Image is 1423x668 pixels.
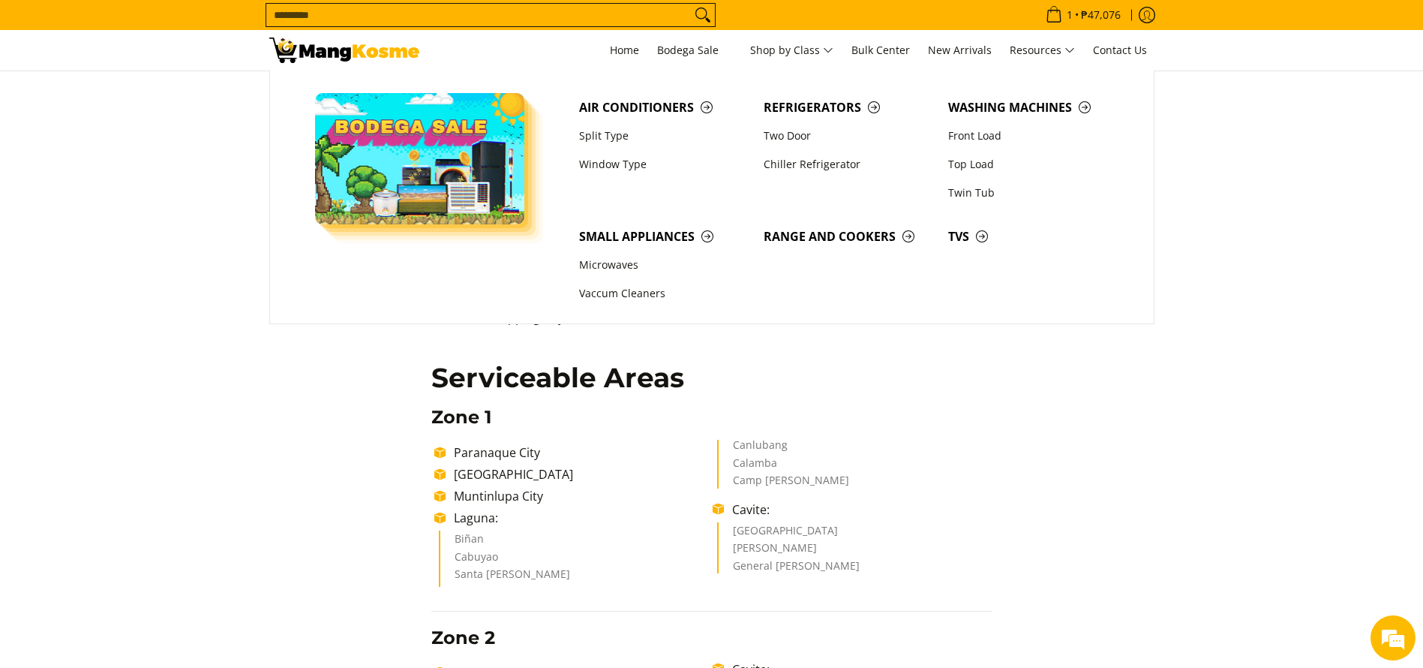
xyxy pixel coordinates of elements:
span: TVs [948,227,1118,246]
a: Top Load [941,150,1125,179]
span: Bulk Center [851,43,910,57]
li: Camp [PERSON_NAME] [733,475,977,489]
a: Front Load [941,122,1125,150]
a: Air Conditioners [572,93,756,122]
a: Shop by Class [743,30,841,71]
span: Bodega Sale [657,41,732,60]
img: Bodega Sale [315,93,525,224]
button: Search [691,4,715,26]
a: Contact Us [1085,30,1154,71]
h2: Serviceable Areas [431,361,992,395]
a: Vaccum Cleaners [572,280,756,308]
span: New Arrivals [928,43,992,57]
a: Washing Machines [941,93,1125,122]
li: General [PERSON_NAME] [733,561,977,574]
li: [GEOGRAPHIC_DATA] [446,465,713,483]
li: Canlubang [733,440,977,458]
a: Home [602,30,647,71]
h3: Zone 1 [431,406,992,429]
span: Contact Us [1093,43,1147,57]
span: Small Appliances [579,227,749,246]
span: Home [610,43,639,57]
li: Muntinlupa City [446,487,713,505]
a: Small Appliances [572,222,756,251]
li: Laguna: [446,509,713,527]
span: Shop by Class [750,41,833,60]
span: Washing Machines [948,98,1118,117]
a: Bodega Sale [650,30,740,71]
a: Two Door [756,122,941,150]
li: Calamba [733,458,977,476]
span: ₱47,076 [1079,10,1123,20]
a: Chiller Refrigerator [756,150,941,179]
li: Santa [PERSON_NAME] [455,569,698,587]
a: New Arrivals [920,30,999,71]
a: Range and Cookers [756,222,941,251]
span: Paranaque City [454,444,540,461]
span: Resources [1010,41,1075,60]
li: Biñan [455,534,698,552]
img: Shipping &amp; Delivery Page l Mang Kosme: Home Appliances Warehouse Sale! [269,38,419,63]
span: 1 [1064,10,1075,20]
nav: Main Menu [434,30,1154,71]
a: Microwaves [572,251,756,280]
a: Resources [1002,30,1082,71]
span: • [1041,7,1125,23]
li: Cavite: [725,501,991,519]
li: [PERSON_NAME] [733,543,977,561]
a: TVs [941,222,1125,251]
a: Bulk Center [844,30,917,71]
li: Cabuyao [455,552,698,570]
li: [GEOGRAPHIC_DATA] [733,525,977,543]
span: Range and Cookers [764,227,933,246]
span: Air Conditioners [579,98,749,117]
span: Refrigerators [764,98,933,117]
a: Window Type [572,150,756,179]
a: Split Type [572,122,756,150]
a: Twin Tub [941,179,1125,207]
a: Refrigerators [756,93,941,122]
h3: Zone 2 [431,627,992,649]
